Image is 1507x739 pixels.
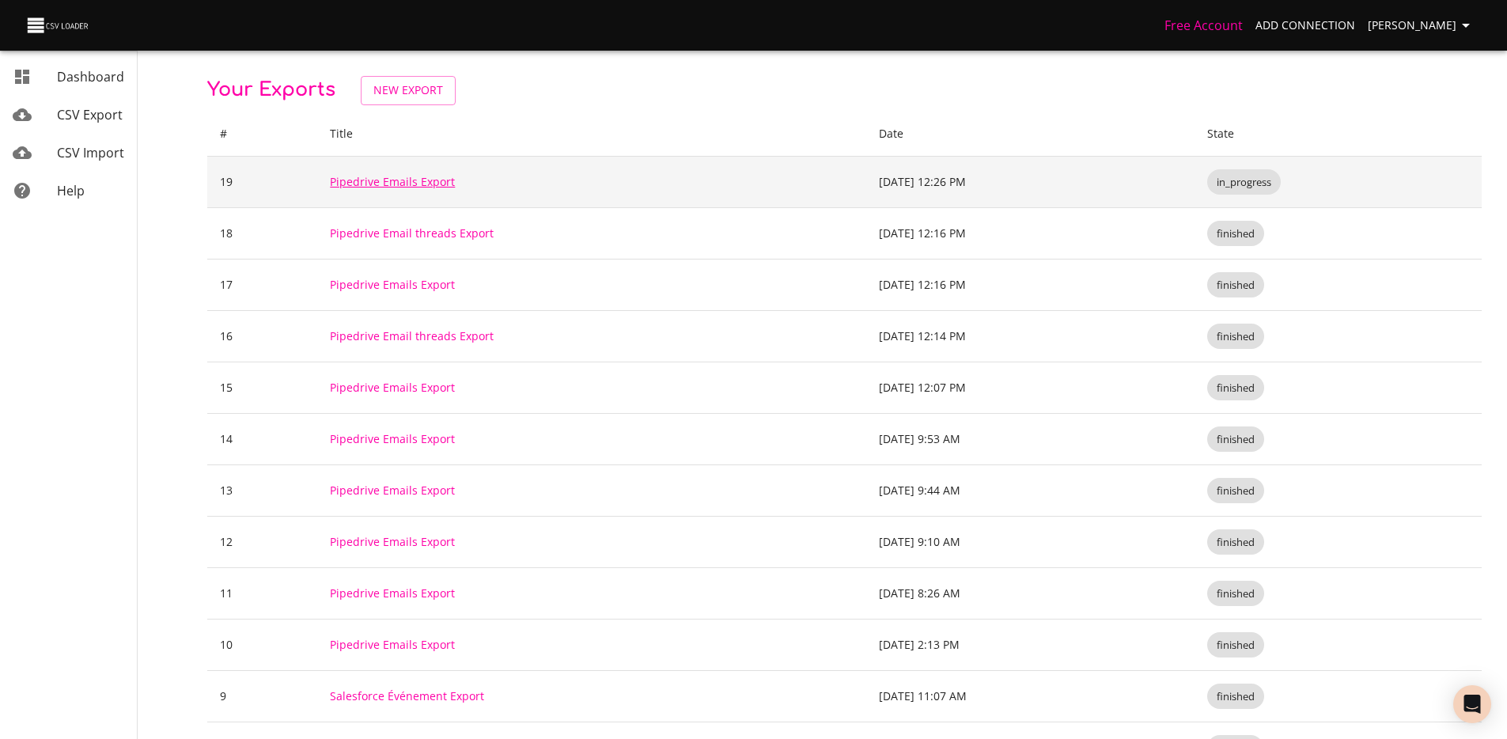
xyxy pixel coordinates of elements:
[361,76,456,105] a: New Export
[1207,175,1281,190] span: in_progress
[57,106,123,123] span: CSV Export
[1255,16,1355,36] span: Add Connection
[373,81,443,100] span: New Export
[1453,685,1491,723] div: Open Intercom Messenger
[207,670,317,722] td: 9
[1207,586,1264,601] span: finished
[330,431,455,446] a: Pipedrive Emails Export
[866,156,1195,207] td: [DATE] 12:26 PM
[1195,112,1482,157] th: State
[330,483,455,498] a: Pipedrive Emails Export
[57,68,124,85] span: Dashboard
[866,567,1195,619] td: [DATE] 8:26 AM
[1207,638,1264,653] span: finished
[330,380,455,395] a: Pipedrive Emails Export
[1164,17,1243,34] a: Free Account
[1207,278,1264,293] span: finished
[207,413,317,464] td: 14
[1207,226,1264,241] span: finished
[330,174,455,189] a: Pipedrive Emails Export
[207,567,317,619] td: 11
[330,637,455,652] a: Pipedrive Emails Export
[57,182,85,199] span: Help
[866,464,1195,516] td: [DATE] 9:44 AM
[1207,483,1264,498] span: finished
[866,619,1195,670] td: [DATE] 2:13 PM
[866,259,1195,310] td: [DATE] 12:16 PM
[25,14,92,36] img: CSV Loader
[866,516,1195,567] td: [DATE] 9:10 AM
[866,670,1195,722] td: [DATE] 11:07 AM
[866,362,1195,413] td: [DATE] 12:07 PM
[207,112,317,157] th: #
[57,144,124,161] span: CSV Import
[866,413,1195,464] td: [DATE] 9:53 AM
[207,362,317,413] td: 15
[330,225,494,241] a: Pipedrive Email threads Export
[330,688,484,703] a: Salesforce Événement Export
[866,310,1195,362] td: [DATE] 12:14 PM
[1207,329,1264,344] span: finished
[1207,432,1264,447] span: finished
[207,619,317,670] td: 10
[207,79,335,100] span: Your Exports
[1207,535,1264,550] span: finished
[1207,381,1264,396] span: finished
[866,112,1195,157] th: Date
[330,328,494,343] a: Pipedrive Email threads Export
[207,207,317,259] td: 18
[330,586,455,601] a: Pipedrive Emails Export
[1368,16,1475,36] span: [PERSON_NAME]
[207,310,317,362] td: 16
[317,112,866,157] th: Title
[330,534,455,549] a: Pipedrive Emails Export
[1361,11,1482,40] button: [PERSON_NAME]
[207,516,317,567] td: 12
[207,464,317,516] td: 13
[1207,689,1264,704] span: finished
[207,259,317,310] td: 17
[207,156,317,207] td: 19
[1249,11,1361,40] a: Add Connection
[866,207,1195,259] td: [DATE] 12:16 PM
[330,277,455,292] a: Pipedrive Emails Export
